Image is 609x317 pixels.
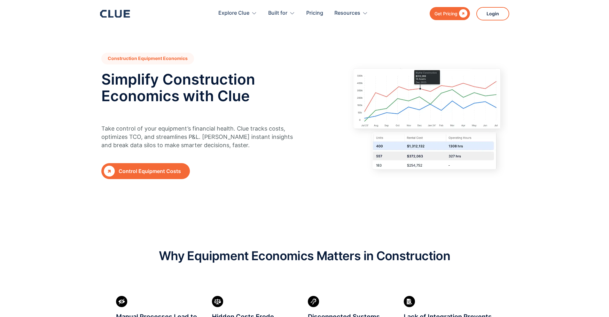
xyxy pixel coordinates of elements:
a: Login [476,7,509,20]
div: Explore Clue [218,3,249,23]
div:  [104,166,115,177]
a: Pricing [306,3,323,23]
img: Construction Equipment Economics [345,53,508,188]
div: Resources [334,3,360,23]
a: Control Equipment Costs [101,163,190,179]
img: Lack of Integration Prevents Insight [404,296,415,307]
h2: Simplify Construction Economics with Clue [101,71,308,104]
div: Get Pricing [434,10,457,18]
img: Manual Processes Lead to Blind Spots [116,296,127,307]
a: Get Pricing [430,7,470,20]
div: Control Equipment Costs [119,167,187,175]
h1: Construction Equipment Economics [101,53,194,64]
img: Hidden Costs Erode Profitability [212,296,223,307]
img: Disconnected Systems Waste Time [308,296,319,307]
h2: Why Equipment Economics Matters in Construction [159,249,450,263]
div: Built for [268,3,287,23]
div:  [457,10,467,18]
p: Take control of your equipment’s financial health. Clue tracks costs, optimizes TCO, and streamli... [101,125,295,149]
